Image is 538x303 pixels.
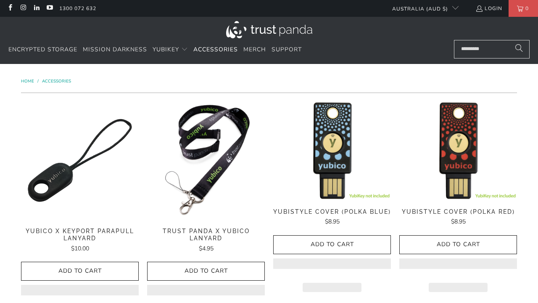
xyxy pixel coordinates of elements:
span: Add to Cart [282,241,382,248]
img: Trust Panda Yubico Lanyard - Trust Panda [147,101,265,219]
span: $4.95 [199,245,214,252]
a: YubiStyle Cover (Polka Blue) $8.95 [273,208,391,227]
summary: YubiKey [153,40,188,60]
span: Home [21,78,34,84]
span: $10.00 [71,245,89,252]
button: Add to Cart [21,262,139,281]
a: Encrypted Storage [8,40,77,60]
nav: Translation missing: en.navigation.header.main_nav [8,40,302,60]
span: Add to Cart [30,268,130,275]
span: Mission Darkness [83,45,147,53]
span: Trust Panda x Yubico Lanyard [147,228,265,242]
span: YubiStyle Cover (Polka Red) [399,208,517,215]
span: $8.95 [451,218,466,226]
a: Login [475,4,502,13]
a: Mission Darkness [83,40,147,60]
a: Accessories [42,78,71,84]
span: Add to Cart [408,241,508,248]
button: Add to Cart [273,235,391,254]
img: YubiStyle Cover (Polka Blue) - Trust Panda [273,101,391,199]
button: Search [509,40,530,58]
input: Search... [454,40,530,58]
span: Yubico x Keyport Parapull Lanyard [21,228,139,242]
a: Trust Panda Australia on YouTube [46,5,53,12]
button: Add to Cart [147,262,265,281]
a: Merch [243,40,266,60]
a: Trust Panda Australia on Instagram [19,5,26,12]
span: Encrypted Storage [8,45,77,53]
a: Trust Panda Australia on Facebook [6,5,13,12]
a: Home [21,78,35,84]
img: YubiStyle Cover (Polka Red) - Trust Panda [399,101,517,199]
span: Merch [243,45,266,53]
span: YubiStyle Cover (Polka Blue) [273,208,391,215]
a: 1300 072 632 [59,4,96,13]
span: YubiKey [153,45,179,53]
span: Support [272,45,302,53]
span: / [37,78,39,84]
a: Trust Panda Australia on LinkedIn [33,5,40,12]
a: Support [272,40,302,60]
a: Trust Panda x Yubico Lanyard $4.95 [147,228,265,253]
span: $8.95 [325,218,340,226]
a: YubiStyle Cover (Polka Red) $8.95 [399,208,517,227]
button: Add to Cart [399,235,517,254]
a: Accessories [193,40,238,60]
a: Yubico x Keyport Parapull Lanyard $10.00 [21,228,139,253]
img: Trust Panda Australia [226,21,312,38]
img: Yubico x Keyport Parapull Lanyard - Trust Panda [21,101,139,219]
a: Yubico x Keyport Parapull Lanyard - Trust Panda Yubico x Keyport Parapull Lanyard - Trust Panda [21,101,139,219]
span: Accessories [193,45,238,53]
span: Add to Cart [156,268,256,275]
